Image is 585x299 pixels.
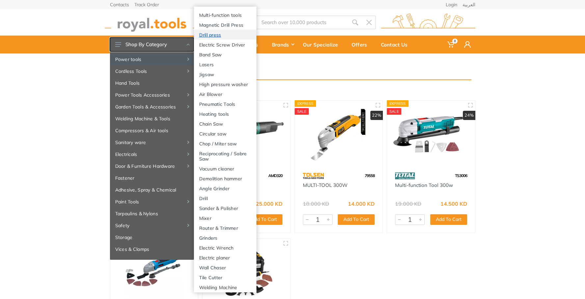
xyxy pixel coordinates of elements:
a: Cordless Tools [110,65,194,77]
a: Storage [110,231,194,243]
div: Brands [267,38,298,51]
a: Drill press [194,30,256,40]
div: 14.000 KD [348,201,375,206]
div: Express [295,100,316,107]
a: Multi-function Tool 300w [395,182,453,188]
a: Tile Cutter [194,272,256,282]
a: 0 [443,36,460,53]
button: Shop By Category [110,38,194,51]
a: Electric Screw Driver [194,40,256,49]
a: Electric planer [194,253,256,262]
a: Login [446,2,457,7]
div: Our Specialize [298,38,347,51]
span: 0 [452,39,458,44]
a: Chop / Miter saw [194,138,256,148]
span: 79558 [365,173,375,178]
a: Band Saw [194,49,256,59]
div: 14.500 KD [440,201,467,206]
a: Reciprocating / Sabre Saw [194,148,256,164]
div: 18.000 KD [303,201,329,206]
a: Adhesive, Spray & Chemical [110,184,194,196]
a: Sander & Polisher [194,203,256,213]
a: Power Tools Accessories [110,89,194,101]
a: Our Specialize [298,36,347,53]
nav: breadcrumb [110,59,475,65]
button: Add To Cart [246,214,282,225]
img: 86.webp [395,170,415,182]
div: 22% [370,111,383,120]
a: Compressors & Air tools [110,125,194,136]
a: Angle Grinder [194,183,256,193]
div: Express [387,100,409,107]
input: Site search [256,15,348,29]
img: 64.webp [303,170,324,182]
a: Contacts [110,2,129,7]
img: Royal Tools - Multi-function Tool 300w [393,106,469,164]
a: Chain Saw [194,119,256,129]
a: High pressure washer [194,79,256,89]
a: Power tools [110,53,194,65]
a: Drill [194,193,256,203]
a: Grinders [194,233,256,243]
a: Door & Furniture Hardware [110,160,194,172]
a: Heating tools [194,109,256,119]
a: Vices & Clamps [110,243,194,255]
a: Paint Tools [110,196,194,208]
a: Jigsaw [194,69,256,79]
a: Wall Chaser [194,262,256,272]
a: Offers [347,36,376,53]
span: TS3006 [455,173,467,178]
a: Sanitary ware [110,136,194,148]
a: Pneumatic Tools [194,99,256,109]
a: Electricals [110,148,194,160]
img: royal.tools Logo [105,14,199,32]
img: Royal Tools - MULTI-TOOL 300W [301,106,377,164]
a: Track Order [134,2,159,7]
a: Tarpaulins & Nylons [110,208,194,220]
a: Garden Tools & Accessories [110,101,194,113]
a: Lasers [194,59,256,69]
a: Vacuum cleaner [194,164,256,173]
a: Safety [110,220,194,231]
button: Add To Cart [430,214,467,225]
div: 24% [463,111,475,120]
div: 19.000 KD [395,201,421,206]
a: Circular saw [194,129,256,138]
a: Demolition hammer [194,173,256,183]
div: Contact Us [376,38,417,51]
a: Hand Tools [110,77,194,89]
button: Add To Cart [338,214,375,225]
a: Air Blower [194,89,256,99]
a: Magnetic Drill Press [194,20,256,30]
span: AMD320 [268,173,282,178]
a: Fastener [110,172,194,184]
a: العربية [463,2,475,7]
img: royal.tools Logo [381,14,475,32]
div: SALE [295,108,309,115]
a: Electric Wrench [194,243,256,253]
a: Mixer [194,213,256,223]
a: Welding Machine & Tools [110,113,194,125]
a: Router & Trimmer [194,223,256,233]
a: Multi-function tools [194,10,256,20]
div: 25.000 KD [256,201,282,206]
div: Offers [347,38,376,51]
a: Welding Machine [194,282,256,292]
a: Contact Us [376,36,417,53]
a: MULTI-TOOL 300W [303,182,348,188]
div: SALE [387,108,401,115]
